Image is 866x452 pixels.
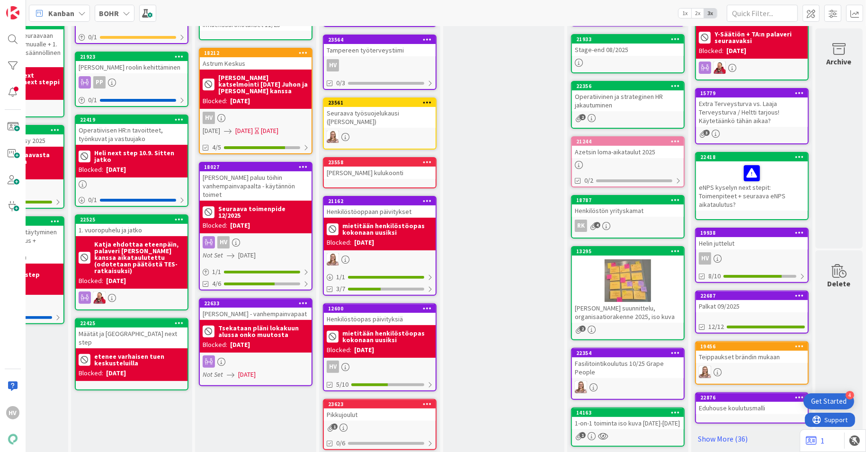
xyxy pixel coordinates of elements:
[572,220,684,232] div: RK
[696,366,808,378] div: IH
[696,342,808,363] div: 19456Teippaukset brändin mukaan
[811,397,847,406] div: Get Started
[94,241,185,274] b: Katja ehdottaa eteenpäin, palaveri [PERSON_NAME] kanssa aikataulutettu (odotetaan päätöstä TES-ra...
[80,53,187,60] div: 21923
[336,284,345,294] span: 3/7
[200,171,312,201] div: [PERSON_NAME] paluu töihin vanhempainvapaalta - käytännön toimet
[696,393,808,414] div: 22876Eduhouse koulutusmalli
[6,433,19,446] img: avatar
[76,94,187,106] div: 0/1
[580,432,586,438] span: 1
[327,345,351,355] div: Blocked:
[76,215,187,224] div: 22525
[76,53,187,73] div: 21923[PERSON_NAME] roolin kehittäminen
[324,131,436,143] div: IH
[575,220,587,232] div: RK
[324,35,436,56] div: 23564Tampereen työterveystiimi
[106,165,126,175] div: [DATE]
[576,350,684,356] div: 22354
[76,124,187,145] div: Operatiivisen HR:n tavoitteet, työnkuvat ja vastuujako
[572,247,684,323] div: 13295[PERSON_NAME] suunnittelu, organisaatiorakenne 2025, iso kuva
[572,35,684,44] div: 21933
[328,305,436,312] div: 12600
[200,112,312,124] div: HV
[79,276,103,286] div: Blocked:
[700,90,808,97] div: 15779
[846,391,854,399] div: 4
[93,76,106,89] div: PP
[704,9,717,18] span: 3x
[230,340,250,350] div: [DATE]
[324,313,436,325] div: Henkilöstöopas päivityksiä
[575,381,587,393] img: IH
[354,345,374,355] div: [DATE]
[328,99,436,106] div: 23561
[696,292,808,312] div: 22687Palkat 09/2025
[217,236,230,248] div: HV
[324,59,436,71] div: HV
[714,62,726,74] img: JS
[212,279,221,289] span: 4/6
[204,50,312,56] div: 18212
[572,137,684,158] div: 21244Azetsin loma-aikataulut 2025
[88,95,97,105] span: 0 / 1
[336,438,345,448] span: 0/6
[572,408,684,417] div: 14163
[200,163,312,171] div: 18027
[324,197,436,218] div: 21162Henkilöstöoppaan päivitykset
[708,271,721,281] span: 8/10
[342,222,433,236] b: mietitään henkilöstöopas kokonaan uusiksi
[6,6,19,19] img: Visit kanbanzone.com
[572,44,684,56] div: Stage-end 08/2025
[324,400,436,421] div: 23623Pikkujoulut
[327,361,339,373] div: HV
[324,408,436,421] div: Pikkujoulut
[76,115,187,145] div: 22419Operatiivisen HR:n tavoitteet, työnkuvat ja vastuujako
[200,49,312,57] div: 18212
[93,292,106,304] img: JS
[76,215,187,236] div: 225251. vuoropuhelu ja jatko
[79,368,103,378] div: Blocked:
[594,222,600,228] span: 4
[324,158,436,179] div: 23558[PERSON_NAME] kulukoonti
[218,325,309,338] b: Tsekataan pläni lokakuun alussa onko muutosta
[80,216,187,223] div: 22525
[324,197,436,205] div: 21162
[336,78,345,88] span: 0/3
[572,357,684,378] div: Fasilitointikoulutus 10/25 Grape People
[696,292,808,300] div: 22687
[324,107,436,128] div: Seuraava työsuojelukausi ([PERSON_NAME])
[572,146,684,158] div: Azetsin loma-aikataulut 2025
[200,299,312,320] div: 22633[PERSON_NAME] - vanhempainvapaat
[704,130,710,136] span: 3
[76,61,187,73] div: [PERSON_NAME] roolin kehittäminen
[106,368,126,378] div: [DATE]
[695,431,809,446] a: Show More (36)
[696,252,808,265] div: HV
[354,238,374,248] div: [DATE]
[696,153,808,211] div: 22418eNPS kyselyn next stepit: Toimenpiteet + seuraava eNPS aikataulutus?
[576,138,684,145] div: 21244
[204,300,312,307] div: 22633
[576,197,684,204] div: 18787
[696,300,808,312] div: Palkat 09/2025
[203,251,223,259] i: Not Set
[204,164,312,170] div: 18027
[331,424,338,430] span: 1
[328,159,436,166] div: 23558
[696,97,808,127] div: Extra Terveysturva vs. Laaja Terveysturva / Heltti tarjous! Käytetäänkö tähän aikaa?
[203,340,227,350] div: Blocked:
[572,247,684,256] div: 13295
[76,224,187,236] div: 1. vuoropuhelu ja jatko
[696,89,808,127] div: 15779Extra Terveysturva vs. Laaja Terveysturva / Heltti tarjous! Käytetäänkö tähän aikaa?
[327,59,339,71] div: HV
[324,271,436,283] div: 1/1
[696,161,808,211] div: eNPS kyselyn next stepit: Toimenpiteet + seuraava eNPS aikataulutus?
[76,31,187,43] div: 0/1
[235,126,253,136] span: [DATE]
[80,320,187,327] div: 22425
[696,62,808,74] div: JS
[572,82,684,90] div: 22356
[576,83,684,89] div: 22356
[584,176,593,186] span: 0/2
